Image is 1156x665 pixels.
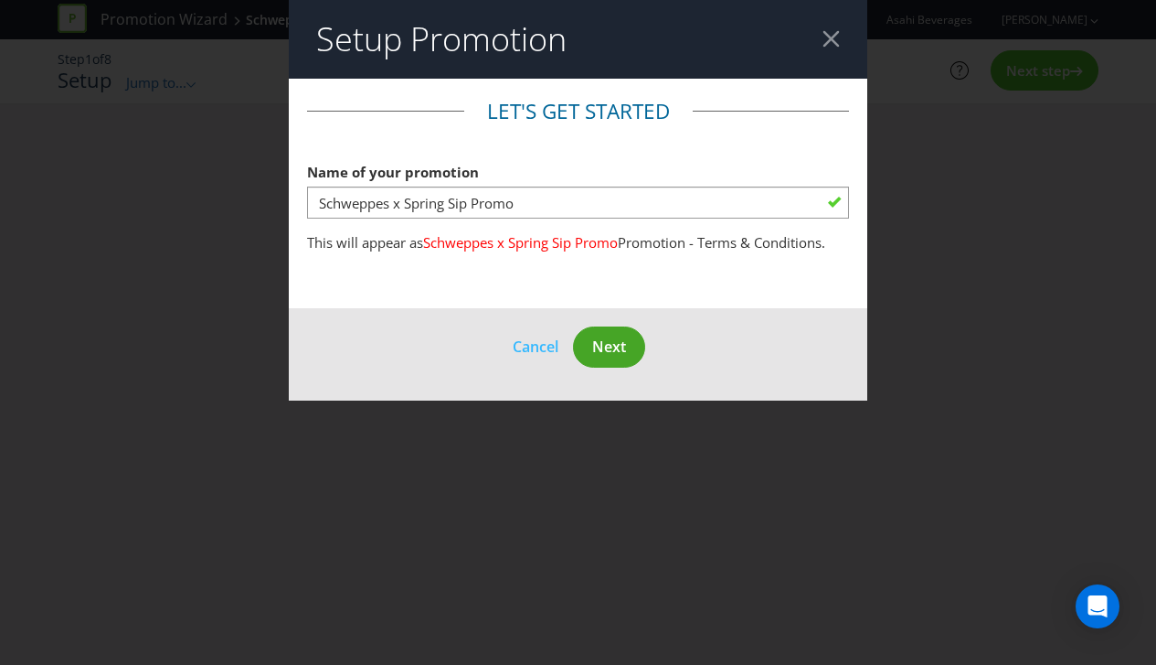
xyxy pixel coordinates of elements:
span: This will appear as [307,233,423,252]
input: e.g. My Promotion [307,187,849,219]
span: Next [592,337,626,357]
div: Open Intercom Messenger [1076,585,1119,628]
span: Promotion - Terms & Conditions. [618,233,825,252]
span: Schweppes x Spring Sip Promo [423,233,618,252]
button: Cancel [512,335,559,359]
span: Cancel [513,337,558,357]
button: Next [573,327,645,368]
legend: Let's get started [464,97,693,126]
span: Name of your promotion [307,163,479,181]
h2: Setup Promotion [316,21,567,58]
